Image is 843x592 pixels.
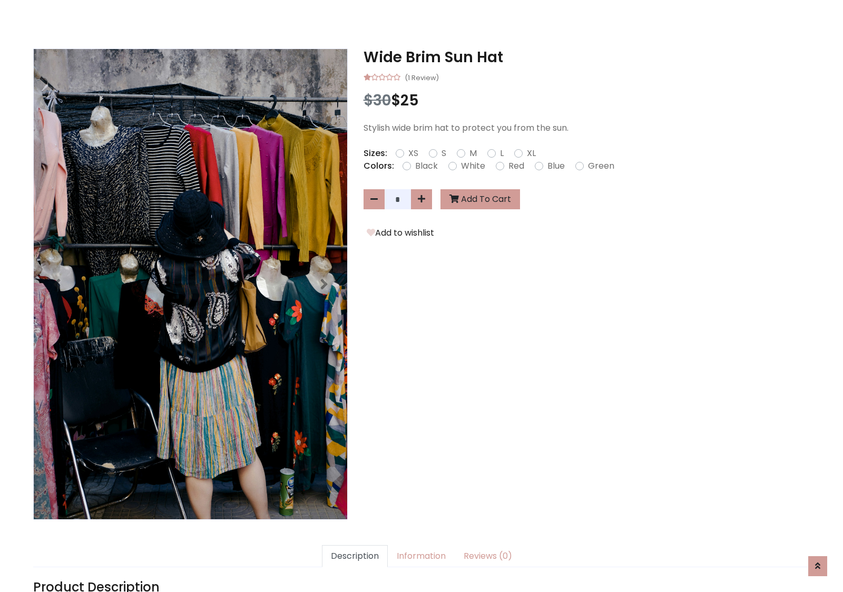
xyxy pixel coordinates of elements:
label: M [469,147,477,160]
p: Stylish wide brim hat to protect you from the sun. [364,122,810,134]
p: Sizes: [364,147,387,160]
small: (1 Review) [405,71,439,83]
span: $30 [364,90,391,111]
a: Information [388,545,455,567]
label: XL [527,147,536,160]
button: Add to wishlist [364,226,437,240]
label: Green [588,160,614,172]
a: Description [322,545,388,567]
label: S [442,147,446,160]
label: Black [415,160,438,172]
label: XS [408,147,418,160]
label: White [461,160,485,172]
label: Red [508,160,524,172]
span: 25 [400,90,419,111]
img: Image [34,49,347,519]
h3: Wide Brim Sun Hat [364,48,810,66]
label: Blue [547,160,565,172]
button: Add To Cart [440,189,520,209]
h3: $ [364,92,810,110]
a: Reviews (0) [455,545,521,567]
p: Colors: [364,160,394,172]
label: L [500,147,504,160]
